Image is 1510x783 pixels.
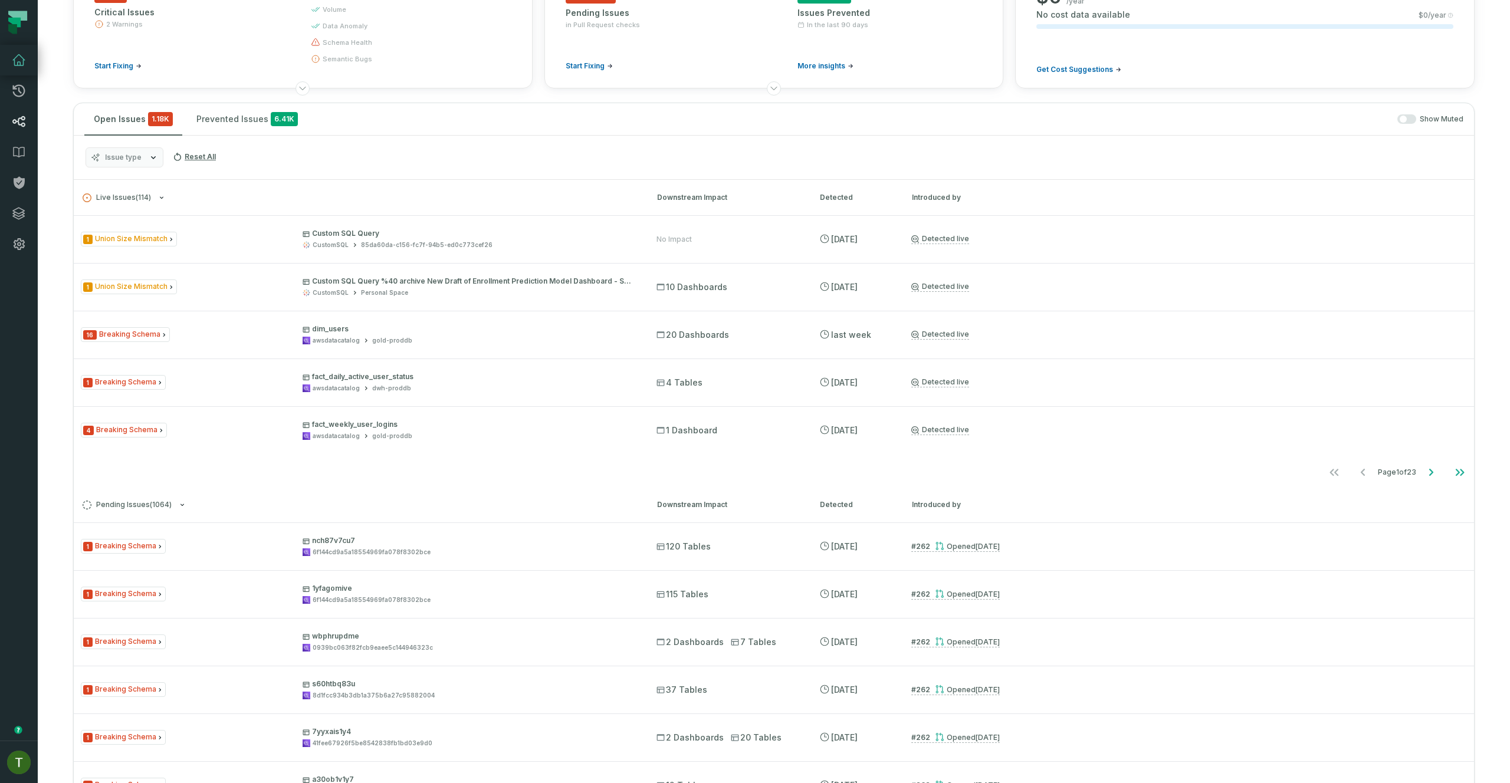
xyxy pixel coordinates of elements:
[313,548,431,557] div: 6f144cd9a5a18554969fa078f8302bce
[911,330,969,340] a: Detected live
[313,288,349,297] div: CustomSQL
[187,103,307,135] button: Prevented Issues
[656,377,703,389] span: 4 Tables
[361,241,493,249] div: 85da60da-c156-fc7f-94b5-ed0c773cef26
[656,684,707,696] span: 37 Tables
[1446,460,1474,484] button: Go to last page
[83,501,172,509] span: Pending Issues ( 1064 )
[831,330,871,340] relative-time: Aug 25, 2025, 4:03 AM GMT+3
[303,324,635,334] p: dim_users
[74,460,1474,484] nav: pagination
[935,542,1000,551] div: Opened
[313,336,360,345] div: awsdatacatalog
[323,5,346,14] span: volume
[656,636,724,648] span: 2 Dashboards
[797,61,854,71] a: More insights
[323,54,372,64] span: semantic bugs
[831,234,858,244] relative-time: Aug 31, 2025, 4:01 PM GMT+3
[84,103,182,135] button: Open Issues
[372,336,412,345] div: gold-proddb
[656,588,708,600] span: 115 Tables
[83,193,151,202] span: Live Issues ( 114 )
[94,6,290,18] div: Critical Issues
[911,685,1000,695] a: #262Opened[DATE] 10:41:58 AM
[303,727,635,736] p: 7yyxais1y4
[81,279,177,294] span: Issue Type
[1036,9,1130,21] span: No cost data available
[313,643,433,652] div: 0939bc063f82fcb9eaee5c144946323c
[831,377,858,387] relative-time: Aug 19, 2025, 4:01 AM GMT+3
[656,732,724,743] span: 2 Dashboards
[912,499,1018,510] div: Introduced by
[303,420,635,429] p: fact_weekly_user_logins
[303,679,635,689] p: s60htbq83u
[911,425,969,435] a: Detected live
[831,637,858,647] relative-time: Sep 1, 2025, 10:44 AM GMT+3
[303,631,635,641] p: wbphrupdme
[935,637,1000,646] div: Opened
[313,691,435,700] div: 8d1fcc934b3db1a375b6a27c95882004
[831,685,858,695] relative-time: Sep 1, 2025, 10:44 AM GMT+3
[303,229,635,238] p: Custom SQL Query
[1417,460,1445,484] button: Go to next page
[81,327,170,342] span: Issue Type
[657,499,799,510] div: Downstream Impact
[83,193,636,202] button: Live Issues(114)
[566,61,613,71] a: Start Fixing
[1036,65,1113,74] span: Get Cost Suggestions
[7,751,31,774] img: avatar of Tomer Galun
[323,21,367,31] span: data anomaly
[83,235,93,244] span: Severity
[94,61,142,71] a: Start Fixing
[81,634,166,649] span: Issue Type
[566,20,640,29] span: in Pull Request checks
[86,147,163,167] button: Issue type
[83,330,97,340] span: Severity
[81,232,177,246] span: Issue Type
[83,426,94,435] span: Severity
[83,685,93,695] span: Severity
[81,539,166,554] span: Issue Type
[976,590,1000,598] relative-time: Sep 1, 2025, 10:41 AM GMT+3
[731,636,776,648] span: 7 Tables
[94,61,133,71] span: Start Fixing
[831,589,858,599] relative-time: Sep 1, 2025, 10:44 AM GMT+3
[83,542,93,551] span: Severity
[83,637,93,647] span: Severity
[656,281,727,293] span: 10 Dashboards
[313,432,360,440] div: awsdatacatalog
[657,192,799,203] div: Downstream Impact
[83,590,93,599] span: Severity
[81,423,167,437] span: Issue Type
[831,541,858,551] relative-time: Sep 1, 2025, 10:44 AM GMT+3
[566,7,750,19] div: Pending Issues
[731,732,782,743] span: 20 Tables
[1036,65,1121,74] a: Get Cost Suggestions
[372,432,412,440] div: gold-proddb
[313,384,360,393] div: awsdatacatalog
[303,584,635,593] p: 1yfagomive
[911,234,969,244] a: Detected live
[831,282,858,292] relative-time: Aug 31, 2025, 4:01 PM GMT+3
[911,541,1000,552] a: #262Opened[DATE] 10:41:58 AM
[911,637,1000,647] a: #262Opened[DATE] 10:41:58 AM
[911,282,969,292] a: Detected live
[656,329,729,341] span: 20 Dashboards
[911,589,1000,600] a: #262Opened[DATE] 10:41:58 AM
[81,730,166,745] span: Issue Type
[911,732,1000,743] a: #262Opened[DATE] 10:41:58 AM
[372,384,411,393] div: dwh-proddb
[797,61,845,71] span: More insights
[313,241,349,249] div: CustomSQL
[976,733,1000,742] relative-time: Sep 1, 2025, 10:41 AM GMT+3
[1320,460,1348,484] button: Go to first page
[271,112,298,126] span: 6.41K
[303,277,635,286] p: Custom SQL Query %40 archive New Draft of Enrollment Prediction Model Dashboard - Swapped DS 2 %2...
[935,685,1000,694] div: Opened
[83,282,93,292] span: Severity
[105,153,142,162] span: Issue type
[323,38,372,47] span: schema health
[976,542,1000,551] relative-time: Sep 1, 2025, 10:41 AM GMT+3
[303,536,635,545] p: nch87v7cu7
[361,288,408,297] div: Personal Space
